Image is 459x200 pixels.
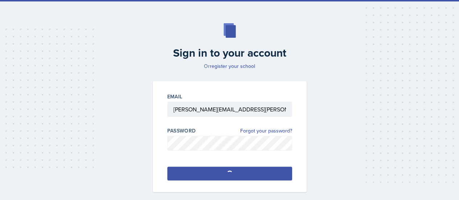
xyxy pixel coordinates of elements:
p: Or [148,62,311,70]
a: Forgot your password? [240,127,292,135]
input: Email [167,102,292,117]
label: Password [167,127,196,134]
label: Email [167,93,183,100]
h2: Sign in to your account [148,46,311,60]
a: register your school [210,62,255,70]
